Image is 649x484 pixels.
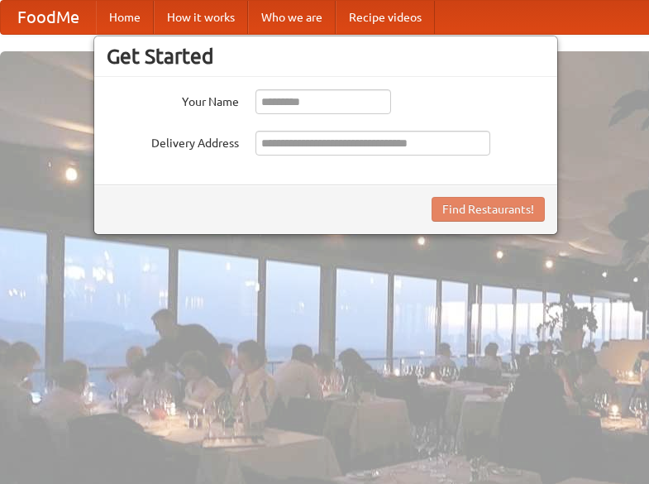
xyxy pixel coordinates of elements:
[432,197,545,222] button: Find Restaurants!
[96,1,154,34] a: Home
[107,44,545,69] h3: Get Started
[154,1,248,34] a: How it works
[107,131,239,151] label: Delivery Address
[1,1,96,34] a: FoodMe
[336,1,435,34] a: Recipe videos
[248,1,336,34] a: Who we are
[107,89,239,110] label: Your Name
